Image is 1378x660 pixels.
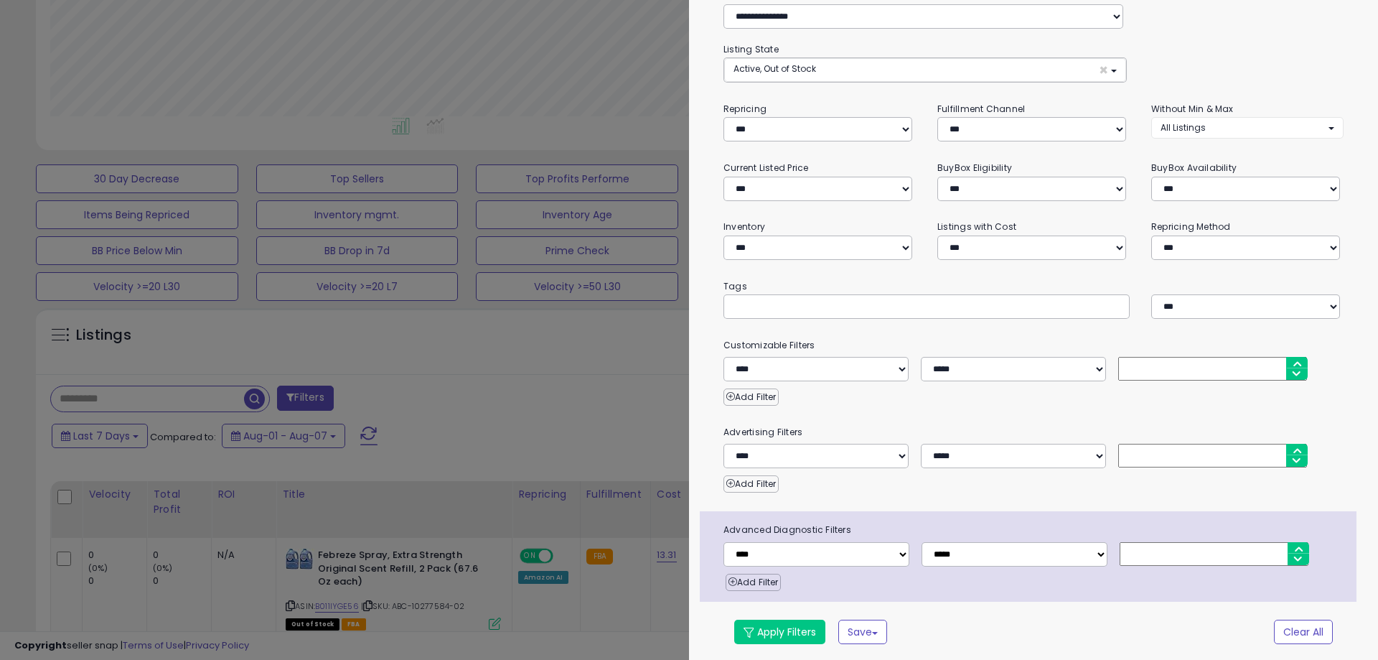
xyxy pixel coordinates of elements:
[723,162,808,174] small: Current Listed Price
[726,574,781,591] button: Add Filter
[713,338,1354,353] small: Customizable Filters
[723,43,779,55] small: Listing State
[1151,220,1231,233] small: Repricing Method
[713,424,1354,440] small: Advertising Filters
[734,620,825,644] button: Apply Filters
[1151,117,1344,138] button: All Listings
[1161,121,1206,134] span: All Listings
[713,522,1356,538] span: Advanced Diagnostic Filters
[723,389,779,406] button: Add Filter
[723,103,767,115] small: Repricing
[723,475,779,493] button: Add Filter
[723,220,765,233] small: Inventory
[937,220,1016,233] small: Listings with Cost
[937,162,1012,174] small: BuyBox Eligibility
[733,62,816,75] span: Active, Out of Stock
[838,620,887,644] button: Save
[937,103,1025,115] small: Fulfillment Channel
[1099,62,1108,78] span: ×
[1151,103,1234,115] small: Without Min & Max
[1151,162,1237,174] small: BuyBox Availability
[713,279,1354,294] small: Tags
[1274,620,1333,644] button: Clear All
[724,58,1126,82] button: Active, Out of Stock ×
